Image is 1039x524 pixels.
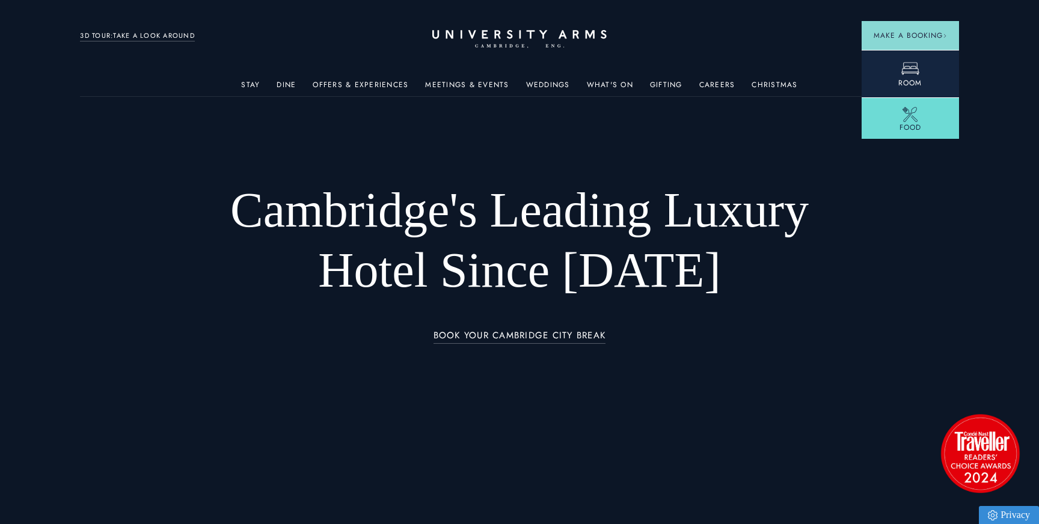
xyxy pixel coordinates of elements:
[979,506,1039,524] a: Privacy
[874,30,947,41] span: Make a Booking
[199,180,841,300] h1: Cambridge's Leading Luxury Hotel Since [DATE]
[898,78,922,88] span: Room
[752,81,797,96] a: Christmas
[241,81,260,96] a: Stay
[650,81,682,96] a: Gifting
[432,30,607,49] a: Home
[526,81,570,96] a: Weddings
[935,408,1025,498] img: image-2524eff8f0c5d55edbf694693304c4387916dea5-1501x1501-png
[587,81,633,96] a: What's On
[434,331,606,344] a: BOOK YOUR CAMBRIDGE CITY BREAK
[988,510,998,520] img: Privacy
[80,31,195,41] a: 3D TOUR:TAKE A LOOK AROUND
[943,34,947,38] img: Arrow icon
[699,81,735,96] a: Careers
[425,81,509,96] a: Meetings & Events
[277,81,296,96] a: Dine
[313,81,408,96] a: Offers & Experiences
[900,122,921,133] span: Food
[862,97,959,142] a: Food
[862,50,959,97] a: Room
[862,21,959,50] button: Make a BookingArrow icon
